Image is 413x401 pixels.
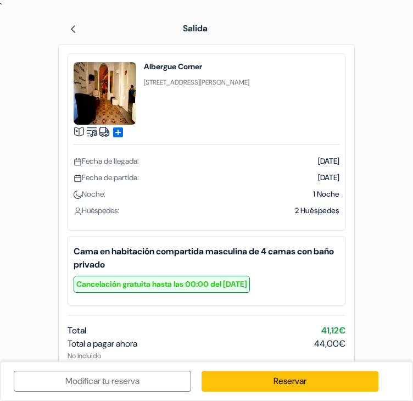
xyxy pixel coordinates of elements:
[74,158,82,166] img: calendar.svg
[74,156,139,166] span: Fecha de llegada:
[69,25,77,34] img: left_arrow.svg
[74,276,250,293] small: Cancelación gratuita hasta las 00:00 del [DATE]
[68,325,86,336] span: Total
[111,125,125,137] a: add_box
[318,172,339,182] span: [DATE]
[68,350,345,371] div: No Incluido Impuestos y cargos de la propiedad
[86,126,97,137] img: music.svg
[183,23,208,34] span: Salida
[14,371,191,392] a: Modificar tu reserva
[144,62,249,71] h4: Albergue Corner
[68,337,345,350] div: Total a pagar ahora
[318,156,339,166] span: [DATE]
[74,191,82,199] img: moon.svg
[313,189,339,199] span: 1 Noche
[74,189,105,199] span: Noche:
[295,205,339,215] span: 2 Huéspedes
[74,207,82,215] img: user_icon.svg
[327,361,345,371] span: 3,88€
[74,172,139,182] span: Fecha de partida:
[99,126,110,137] img: truck.svg
[74,205,119,215] span: Huéspedes:
[74,126,85,137] img: book.svg
[321,324,345,337] span: 41,12€
[74,245,339,271] b: Cama en habitación compartida masculina de 4 camas con baño privado
[144,78,249,87] small: [STREET_ADDRESS][PERSON_NAME]
[74,174,82,182] img: calendar.svg
[111,126,125,139] span: add_box
[314,337,345,350] span: 44,00€
[202,371,379,392] a: Reservar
